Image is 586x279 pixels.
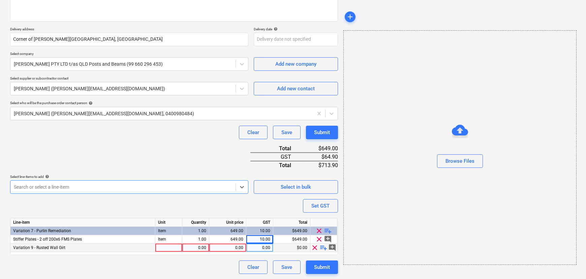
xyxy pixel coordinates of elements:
div: 1.00 [185,235,206,244]
span: clear [311,244,319,252]
div: GST [250,153,302,161]
span: Variation 9 - Rusted Wall Girt [13,245,65,250]
div: Clear [247,128,259,137]
span: clear [315,227,323,235]
iframe: Chat Widget [552,247,586,279]
div: Item [155,227,182,235]
div: Select in bulk [281,183,311,191]
div: GST [246,218,273,227]
div: 0.00 [249,244,270,252]
button: Add new contact [254,82,338,95]
div: Unit [155,218,182,227]
button: Add new company [254,57,338,71]
input: Delivery date not specified [254,33,338,46]
div: Save [281,128,292,137]
p: Select supplier or subcontractor contact [10,76,248,82]
div: Add new contact [277,84,315,93]
div: $0.00 [273,244,310,252]
div: $649.00 [273,227,310,235]
div: Total [273,218,310,227]
div: Browse Files [445,157,474,165]
div: $649.00 [273,235,310,244]
div: Total [250,145,302,153]
div: Select line-items to add [10,175,248,179]
span: clear [315,235,323,243]
p: Delivery address [10,27,248,33]
button: Clear [239,260,268,274]
div: 10.00 [249,235,270,244]
div: Clear [247,263,259,272]
button: Submit [306,126,338,139]
button: Submit [306,260,338,274]
button: Save [273,260,301,274]
div: Total [250,161,302,169]
div: 10.00 [249,227,270,235]
span: Variation 7 - Purlin Remediation [13,228,71,233]
p: Select company [10,52,248,57]
span: help [44,175,49,179]
div: Submit [314,128,330,137]
button: Save [273,126,301,139]
span: help [272,27,278,31]
div: Delivery date [254,27,338,31]
span: add [346,13,354,21]
div: $64.90 [302,153,338,161]
div: 1.00 [185,227,206,235]
span: playlist_add [320,244,328,252]
span: add_comment [329,244,337,252]
button: Browse Files [437,154,483,168]
span: help [87,101,93,105]
button: Select in bulk [254,180,338,194]
div: Submit [314,263,330,272]
button: Clear [239,126,268,139]
span: Stiffer Plates - 2 off 200x6 FMS Plates [13,237,82,242]
div: 0.00 [185,244,206,252]
div: $649.00 [302,145,338,153]
div: 649.00 [212,235,243,244]
span: add_comment [324,235,332,243]
span: playlist_add [324,227,332,235]
input: Delivery address [10,33,248,46]
div: Select who will be the purchase order contact person [10,101,338,105]
button: Set GST [303,199,338,213]
div: Quantity [182,218,209,227]
div: Item [155,235,182,244]
div: 649.00 [212,227,243,235]
div: Set GST [311,201,330,210]
div: $713.90 [302,161,338,169]
div: Unit price [209,218,246,227]
div: 0.00 [212,244,243,252]
div: Browse Files [343,30,577,265]
div: Line-item [10,218,155,227]
div: Add new company [275,60,316,68]
div: Save [281,263,292,272]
